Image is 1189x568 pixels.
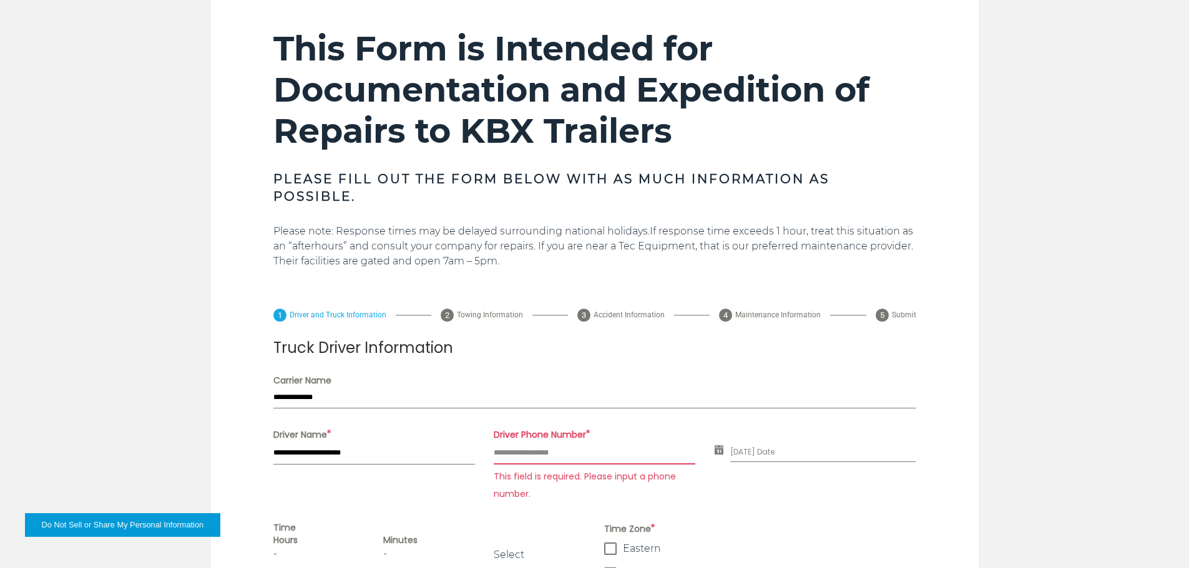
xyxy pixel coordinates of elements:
span: Accident Information [594,309,665,321]
a: - [273,547,277,559]
button: Do Not Sell or Share My Personal Information [25,513,220,537]
span: Time Zone [604,521,916,536]
label: Minutes [383,534,475,546]
span: Maintenance Information [735,309,821,321]
span: Towing Information [457,309,523,321]
a: Select [494,549,524,561]
span: Submit [892,309,916,321]
span: Driver and Truck Information [290,309,386,321]
h3: PLEASE FILL OUT THE FORM BELOW WITH AS MUCH INFORMATION AS POSSIBLE. [273,170,916,205]
label: Eastern [604,542,916,555]
span: If response time exceeds 1 hour, treat this situation as an “afterhours” and consult your company... [273,225,913,267]
label: Time [273,521,585,534]
span: This field is required. Please input a phone number. [494,468,695,503]
span: Please note: Response times may be delayed surrounding national holidays. [273,225,650,237]
h2: This Form is Intended for Documentation and Expedition of Repairs to KBX Trailers [273,28,916,152]
label: Hours [273,534,365,546]
a: - [383,547,387,559]
h2: Truck Driver Information [273,340,916,355]
div: Pagination [273,309,916,322]
span: Eastern [623,542,661,555]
